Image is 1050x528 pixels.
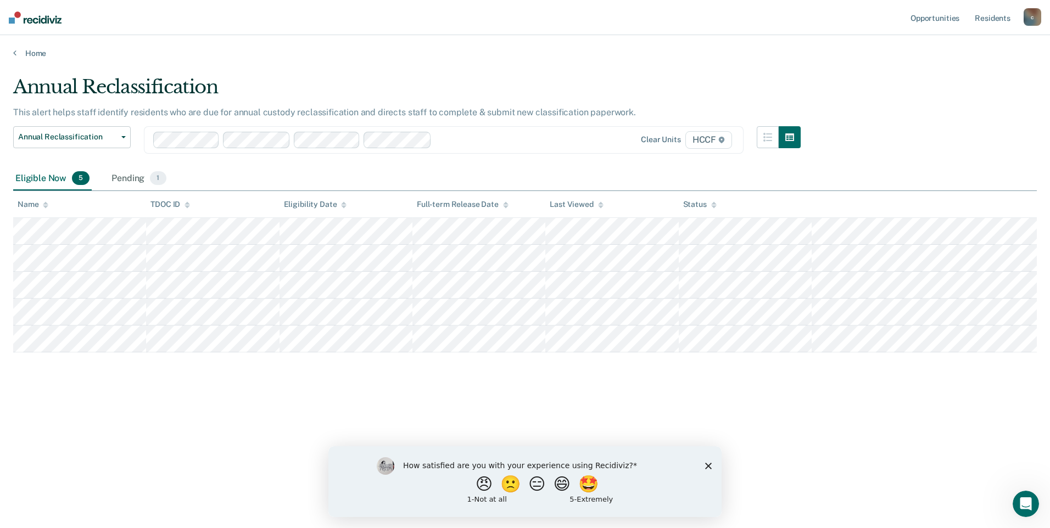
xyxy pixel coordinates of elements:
div: Annual Reclassification [13,76,801,107]
img: Recidiviz [9,12,62,24]
span: 1 [150,171,166,186]
div: Clear units [641,135,681,144]
div: Pending1 [109,167,168,191]
button: c [1024,8,1041,26]
span: HCCF [685,131,732,149]
div: Eligible Now5 [13,167,92,191]
button: Annual Reclassification [13,126,131,148]
div: Name [18,200,48,209]
span: 5 [72,171,90,186]
iframe: Survey by Kim from Recidiviz [328,446,722,517]
div: Last Viewed [550,200,603,209]
div: Eligibility Date [284,200,347,209]
p: This alert helps staff identify residents who are due for annual custody reclassification and dir... [13,107,636,117]
span: Annual Reclassification [18,132,117,142]
iframe: Intercom live chat [1013,491,1039,517]
a: Home [13,48,1037,58]
div: TDOC ID [150,200,190,209]
div: Full-term Release Date [417,200,509,209]
div: Status [683,200,717,209]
